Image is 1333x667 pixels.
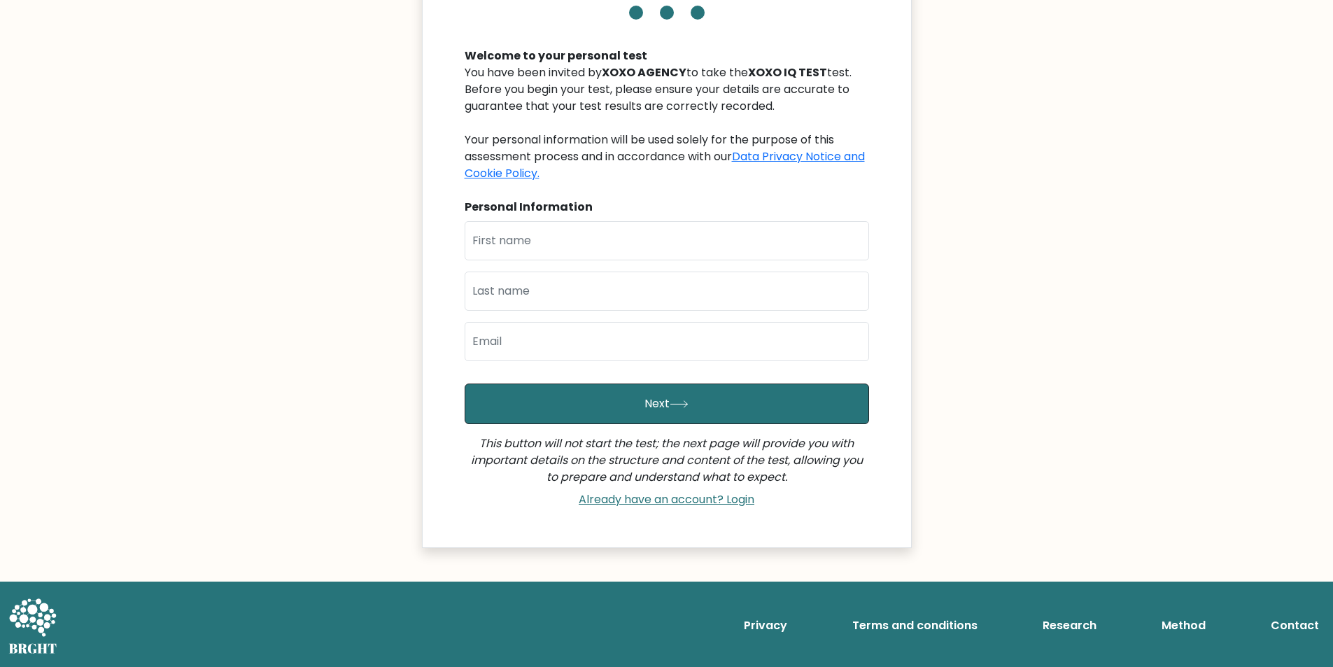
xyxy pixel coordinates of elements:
[748,64,827,80] b: XOXO IQ TEST
[573,491,760,507] a: Already have an account? Login
[465,322,869,361] input: Email
[465,48,869,64] div: Welcome to your personal test
[465,199,869,216] div: Personal Information
[465,272,869,311] input: Last name
[471,435,863,485] i: This button will not start the test; the next page will provide you with important details on the...
[465,148,865,181] a: Data Privacy Notice and Cookie Policy.
[1265,612,1325,640] a: Contact
[1037,612,1102,640] a: Research
[465,384,869,424] button: Next
[738,612,793,640] a: Privacy
[602,64,686,80] b: XOXO AGENCY
[1156,612,1211,640] a: Method
[465,64,869,182] div: You have been invited by to take the test. Before you begin your test, please ensure your details...
[847,612,983,640] a: Terms and conditions
[465,221,869,260] input: First name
